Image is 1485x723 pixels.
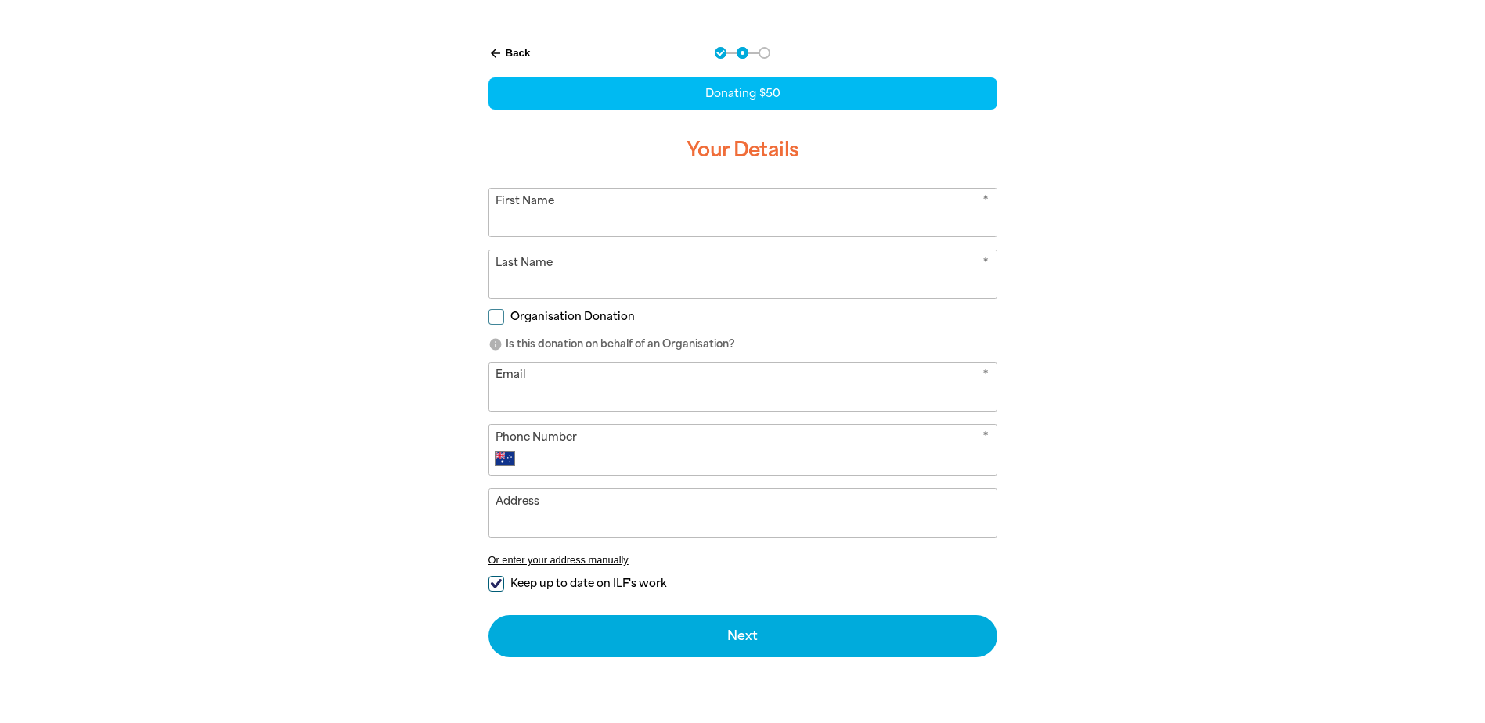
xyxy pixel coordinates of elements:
[737,47,748,59] button: Navigate to step 2 of 3 to enter your details
[488,46,503,60] i: arrow_back
[715,47,726,59] button: Navigate to step 1 of 3 to enter your donation amount
[488,337,503,351] i: info
[510,309,635,324] span: Organisation Donation
[488,576,504,592] input: Keep up to date on ILF's work
[488,125,997,175] h3: Your Details
[488,77,997,110] div: Donating $50
[488,615,997,657] button: Next
[510,576,666,591] span: Keep up to date on ILF's work
[482,40,537,67] button: Back
[759,47,770,59] button: Navigate to step 3 of 3 to enter your payment details
[488,336,997,352] p: Is this donation on behalf of an Organisation?
[488,309,504,325] input: Organisation Donation
[982,429,989,448] i: Required
[488,554,997,566] button: Or enter your address manually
